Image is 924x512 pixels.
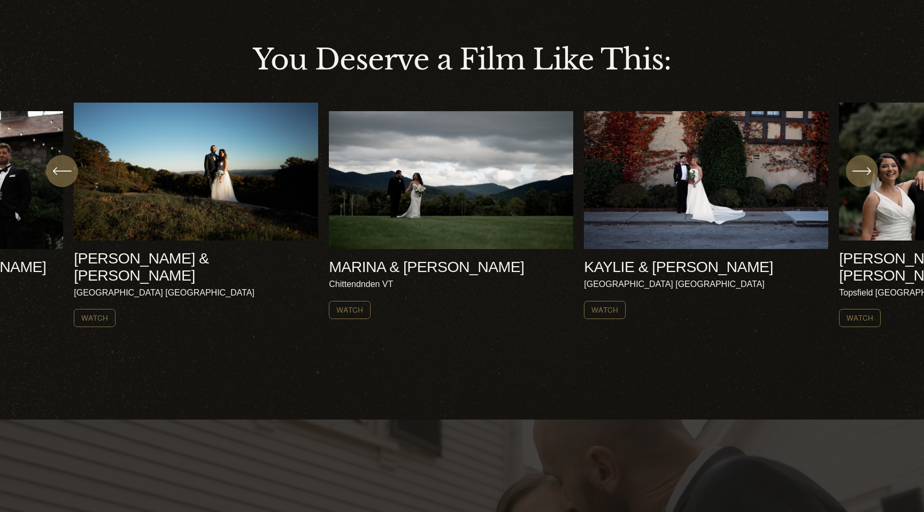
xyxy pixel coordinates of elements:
button: Previous [46,155,78,187]
a: Watch [584,301,626,319]
p: You Deserve a Film Like This: [74,38,850,81]
a: Watch [74,309,115,327]
a: Watch [839,309,881,327]
button: Next [846,155,878,187]
a: Watch [329,301,371,319]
